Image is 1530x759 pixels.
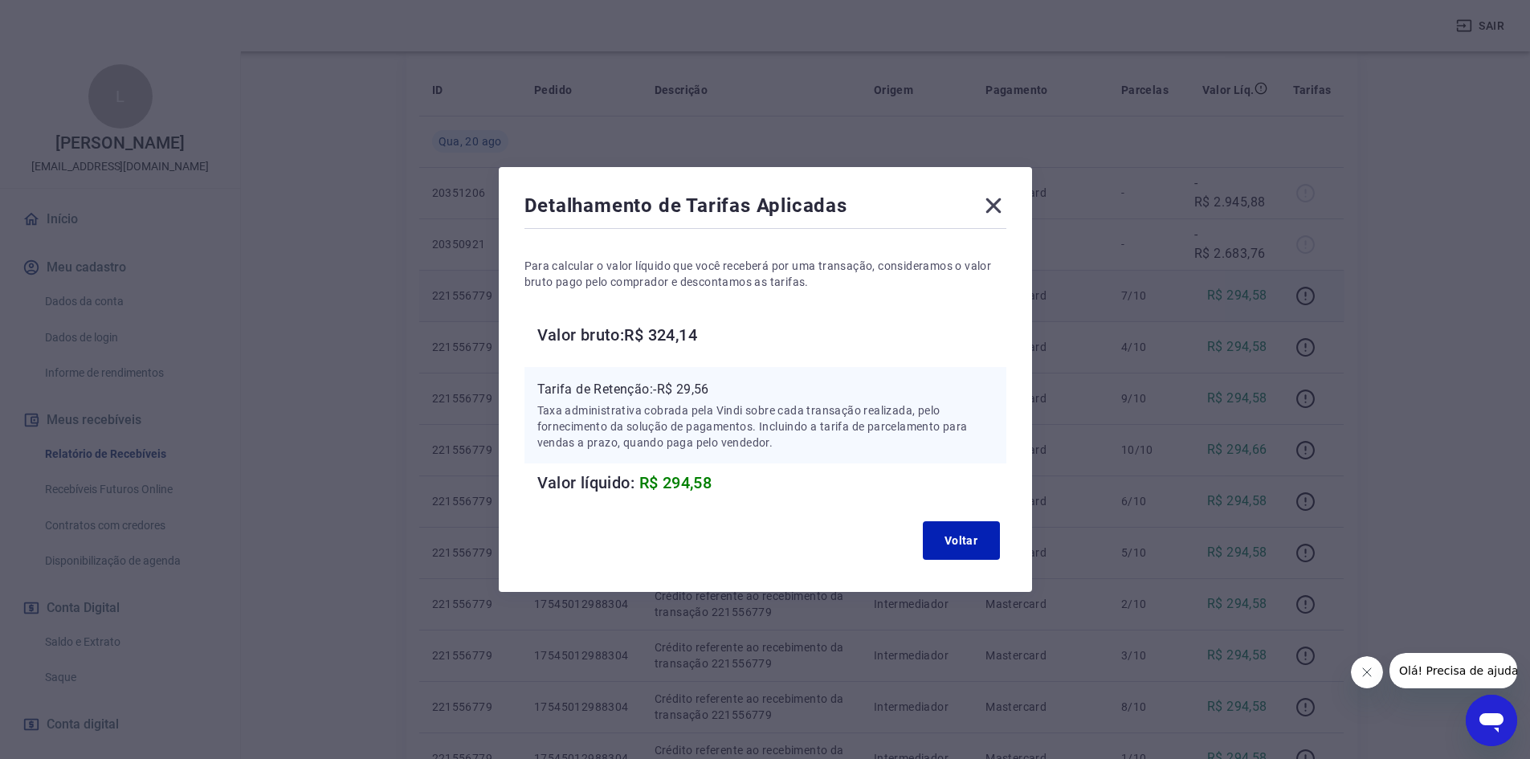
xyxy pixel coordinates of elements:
[1351,656,1383,688] iframe: Fechar mensagem
[537,402,993,451] p: Taxa administrativa cobrada pela Vindi sobre cada transação realizada, pelo fornecimento da soluç...
[537,322,1006,348] h6: Valor bruto: R$ 324,14
[1389,653,1517,688] iframe: Mensagem da empresa
[1466,695,1517,746] iframe: Botão para abrir a janela de mensagens
[537,470,1006,496] h6: Valor líquido:
[923,521,1000,560] button: Voltar
[10,11,135,24] span: Olá! Precisa de ajuda?
[639,473,712,492] span: R$ 294,58
[524,193,1006,225] div: Detalhamento de Tarifas Aplicadas
[524,258,1006,290] p: Para calcular o valor líquido que você receberá por uma transação, consideramos o valor bruto pag...
[537,380,993,399] p: Tarifa de Retenção: -R$ 29,56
